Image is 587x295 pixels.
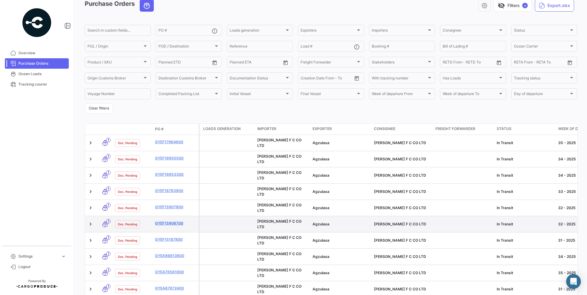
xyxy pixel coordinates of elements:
span: Agzulasa [313,173,329,178]
span: SEUNG JIN F C CO LTD [257,284,301,294]
span: Doc. Pending [118,189,137,194]
div: In Transit [497,270,553,276]
input: From [158,61,167,65]
button: Open calendar [281,58,290,67]
span: Loads generation [230,29,285,33]
span: SEUNG JIN F C CO LTD [257,251,301,262]
a: Tracking courier [5,79,69,90]
span: 1 [106,154,111,159]
span: SEUNG JIN F C CO LTD [257,268,301,278]
button: Clear filters [85,103,113,113]
div: In Transit [497,286,553,292]
datatable-header-cell: Freight Forwarder [433,124,494,135]
span: SEUNG JIN F C CO LTD [374,270,426,275]
span: Overview [18,50,66,56]
span: 1 [106,203,111,207]
span: SEUNG JIN F C CO LTD [374,205,426,210]
span: Day of departure [514,93,569,97]
a: Expand/Collapse Row [87,189,94,195]
span: Completed Packing List [158,93,213,97]
span: Doc. Pending [118,173,137,178]
span: Settings [18,254,58,259]
a: Expand/Collapse Row [87,286,94,292]
input: From [301,77,309,81]
div: In Transit [497,156,553,162]
span: Tracking courier [18,82,66,87]
span: SEUNG JIN F C CO LTD [257,203,301,213]
div: In Transit [497,173,553,178]
span: Initial Vessel [230,93,285,97]
span: SEUNG JIN F C CO LTD [257,186,301,197]
input: To [456,61,480,65]
a: Expand/Collapse Row [87,156,94,162]
datatable-header-cell: Consignee [371,124,433,135]
span: Doc. Pending [118,157,137,162]
span: Consignee [443,29,498,33]
span: Doc. Pending [118,270,137,275]
datatable-header-cell: Transport mode [97,127,113,132]
span: SEUNG JIN F C CO LTD [257,219,301,229]
input: To [171,61,196,65]
span: Agzulasa [313,238,329,243]
div: In Transit [497,189,553,194]
span: SEUNG JIN F C CO LTD [374,173,426,178]
span: Agzulasa [313,270,329,275]
span: SEUNG JIN F C CO LTD [374,157,426,161]
span: 1 [106,268,111,272]
a: Expand/Collapse Row [87,172,94,178]
span: Importer [257,126,276,132]
a: Expand/Collapse Row [87,205,94,211]
span: Status [497,126,511,132]
input: From [514,61,523,65]
span: Freight Forwarder [301,61,356,65]
button: Open calendar [352,74,361,83]
div: In Transit [497,254,553,259]
span: SEUNG JIN F C CO LTD [374,287,426,291]
datatable-header-cell: Doc. Status [113,127,153,132]
span: 1 [106,170,111,175]
datatable-header-cell: Importer [255,124,310,135]
a: GYEF16955500 [155,155,196,161]
span: Origin Customs Broker [87,77,142,81]
a: GYEF16953300 [155,172,196,177]
span: SEUNG JIN F C CO LTD [374,222,426,226]
span: Agzulasa [313,189,329,194]
span: Stakeholders [372,61,427,65]
div: In Transit [497,238,553,243]
input: To [527,61,551,65]
span: Week of departure From [372,93,427,97]
span: Exporter [313,126,332,132]
span: Exporters [301,29,356,33]
span: 1 [106,219,111,224]
span: Doc. Pending [118,238,137,243]
div: In Transit [497,205,553,211]
a: GYEA76581800 [155,269,196,275]
span: Ocean Carrier [514,45,569,49]
span: Destination Customs Broker [158,77,213,81]
span: ✓ [522,3,528,8]
a: Expand/Collapse Row [87,221,94,227]
span: Doc. Pending [118,222,137,227]
a: Expand/Collapse Row [87,237,94,243]
span: PO # [155,126,164,132]
span: SEUNG JIN F C CO LTD [257,170,301,180]
span: With tracking number [372,77,427,81]
span: Doc. Pending [118,205,137,210]
a: Expand/Collapse Row [87,270,94,276]
a: Expand/Collapse Row [87,254,94,260]
span: Purchase Orders [18,61,66,66]
datatable-header-cell: Exporter [310,124,371,135]
span: SEUNG JIN F C CO LTD [374,254,426,259]
datatable-header-cell: PO # [153,124,199,134]
span: 1 [106,251,111,256]
a: Expand/Collapse Row [87,140,94,146]
a: GYEF17964600 [155,139,196,145]
div: In Transit [497,221,553,227]
span: Final Vessel [301,93,356,97]
span: Agzulasa [313,287,329,291]
span: Ocean Loads [18,71,66,77]
span: expand_more [61,254,66,259]
a: GYEF16763900 [155,188,196,193]
span: visibility_off [498,2,505,9]
a: Overview [5,48,69,58]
